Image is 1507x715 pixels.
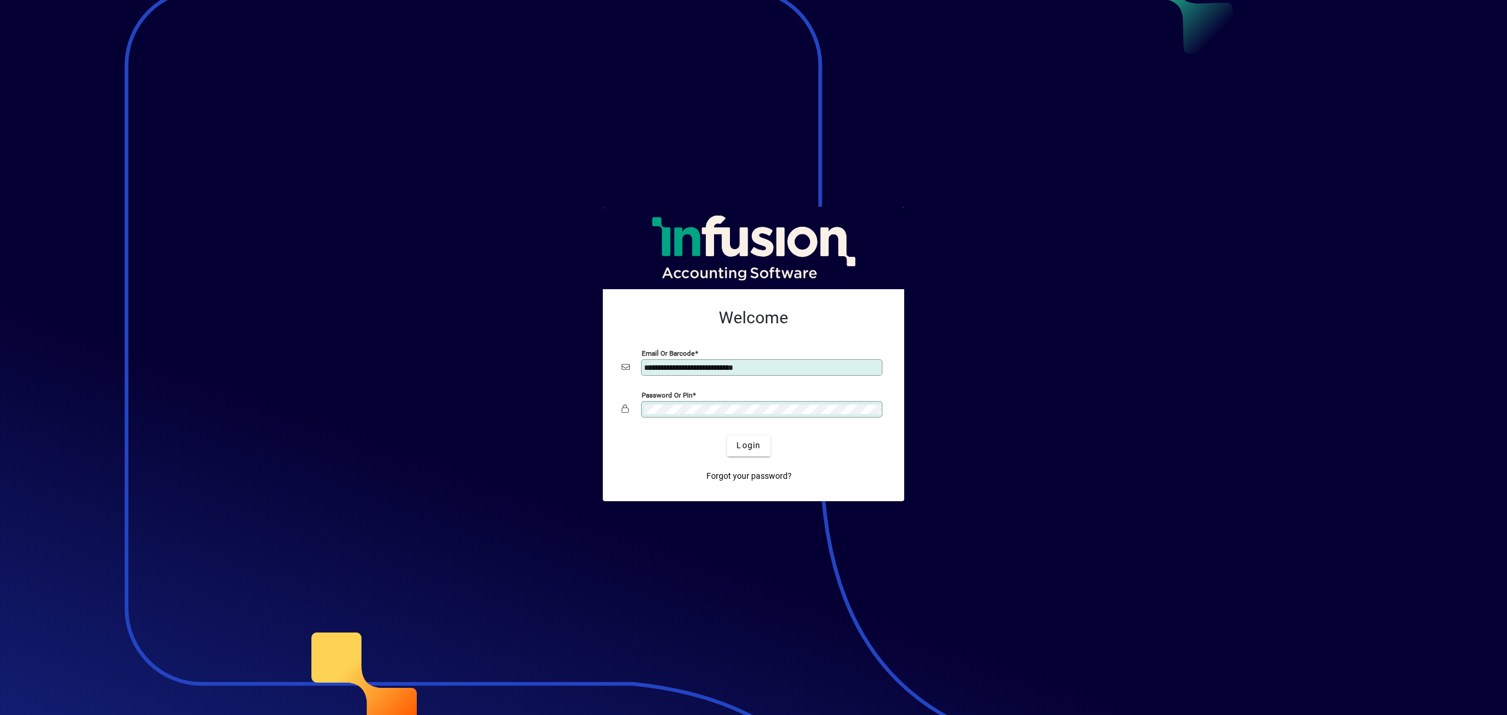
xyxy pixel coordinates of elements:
span: Forgot your password? [706,470,792,482]
h2: Welcome [622,308,885,328]
mat-label: Password or Pin [642,390,692,399]
a: Forgot your password? [702,466,796,487]
mat-label: Email or Barcode [642,349,695,357]
button: Login [727,435,770,456]
span: Login [736,439,761,452]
